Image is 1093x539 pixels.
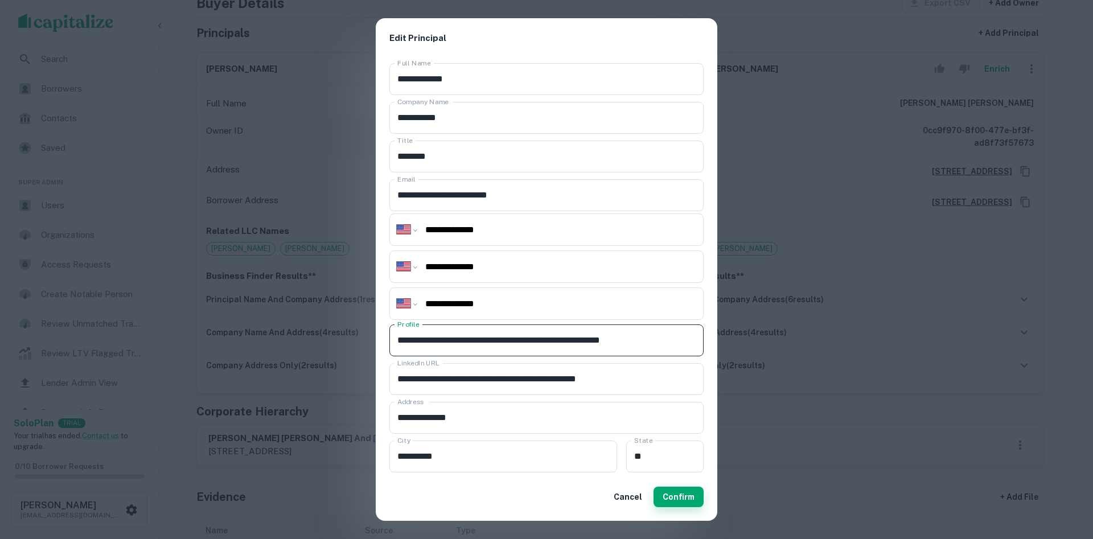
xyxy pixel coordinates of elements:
h2: Edit Principal [376,18,717,59]
label: Address [397,397,424,406]
button: Cancel [609,487,647,507]
label: Company Name [397,97,449,106]
button: Confirm [654,487,704,507]
label: Title [397,135,413,145]
label: Email [397,174,416,184]
label: City [397,435,410,445]
iframe: Chat Widget [1036,448,1093,503]
label: Profile [397,319,419,329]
label: LinkedIn URL [397,358,439,368]
label: Full Name [397,58,431,68]
label: State [634,435,652,445]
